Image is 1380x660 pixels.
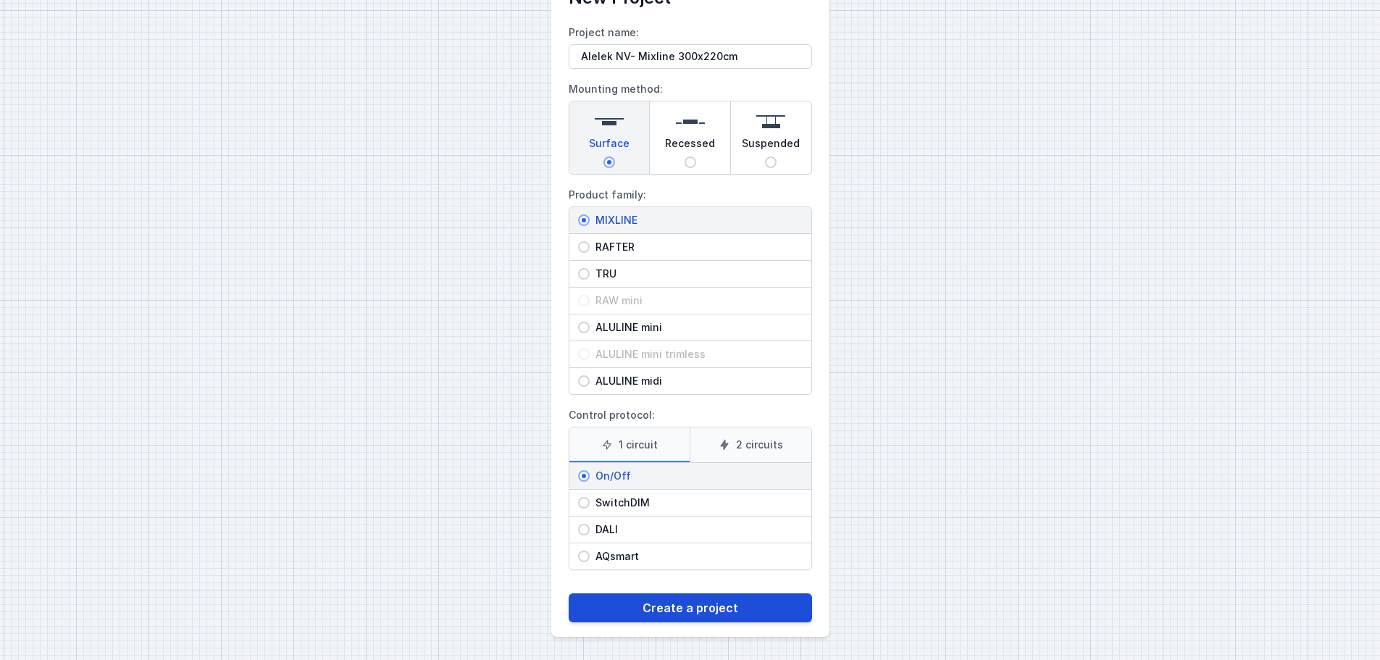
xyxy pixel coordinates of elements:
span: AQsmart [590,549,803,564]
input: RAFTER [578,241,590,253]
span: ALULINE midi [590,374,803,388]
label: Mounting method: [569,78,812,175]
input: DALI [578,524,590,535]
input: AQsmart [578,551,590,562]
img: suspended.svg [756,107,785,136]
span: RAFTER [590,240,803,254]
label: 1 circuit [569,427,690,462]
span: Surface [589,136,630,156]
input: ALULINE midi [578,375,590,387]
span: ALULINE mini [590,320,803,335]
input: Suspended [765,156,777,168]
input: MIXLINE [578,214,590,226]
span: TRU [590,267,803,281]
label: Project name: [569,21,812,69]
span: SwitchDIM [590,496,803,510]
span: On/Off [590,469,803,483]
img: surface.svg [595,107,624,136]
button: Create a project [569,593,812,622]
input: SwitchDIM [578,497,590,509]
label: Control protocol: [569,404,812,570]
input: Project name: [569,44,812,69]
input: TRU [578,268,590,280]
img: recessed.svg [676,107,705,136]
input: Surface [603,156,615,168]
span: Suspended [742,136,800,156]
label: Product family: [569,183,812,395]
input: On/Off [578,470,590,482]
label: 2 circuits [690,427,811,462]
input: Recessed [685,156,696,168]
span: Recessed [665,136,715,156]
span: DALI [590,522,803,537]
span: MIXLINE [590,213,803,227]
input: ALULINE mini [578,322,590,333]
